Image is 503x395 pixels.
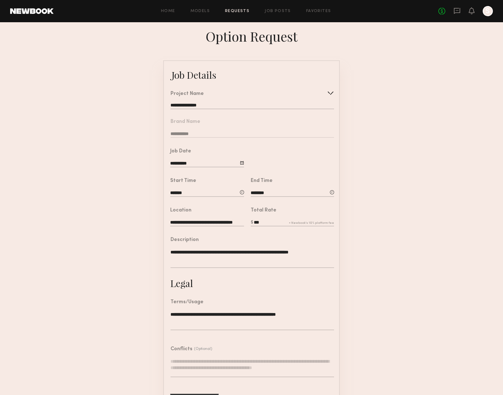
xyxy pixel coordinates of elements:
[251,208,276,213] div: Total Rate
[171,347,192,352] div: Conflicts
[161,9,175,13] a: Home
[171,91,204,97] div: Project Name
[171,238,199,243] div: Description
[170,178,196,184] div: Start Time
[190,9,210,13] a: Models
[170,149,191,154] div: Job Date
[170,208,191,213] div: Location
[306,9,331,13] a: Favorites
[171,300,203,305] div: Terms/Usage
[483,6,493,16] a: S
[206,27,298,45] div: Option Request
[225,9,249,13] a: Requests
[170,277,193,290] div: Legal
[251,178,273,184] div: End Time
[171,69,216,81] div: Job Details
[194,347,212,351] div: (Optional)
[265,9,291,13] a: Job Posts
